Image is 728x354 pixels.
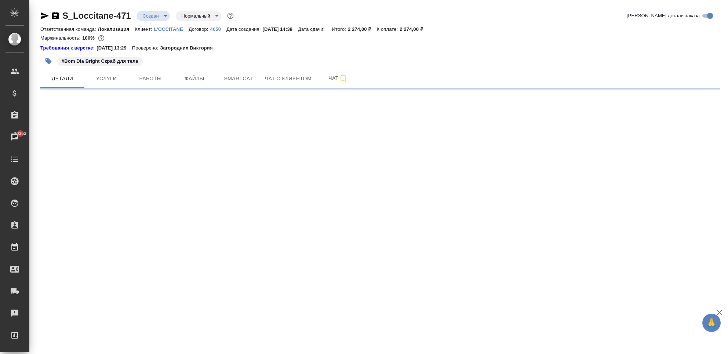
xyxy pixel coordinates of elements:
[132,44,160,52] p: Проверено:
[332,26,348,32] p: Итого:
[97,44,132,52] p: [DATE] 13:29
[627,12,700,19] span: [PERSON_NAME] детали заказа
[40,53,57,69] button: Добавить тэг
[179,13,212,19] button: Нормальный
[89,74,124,83] span: Услуги
[136,11,170,21] div: Создан
[177,74,212,83] span: Файлы
[189,26,210,32] p: Договор:
[263,26,298,32] p: [DATE] 14:39
[133,74,168,83] span: Работы
[400,26,429,32] p: 2 274,00 ₽
[62,58,138,65] p: #Bom Dia Bright Скраб для тела
[40,35,82,41] p: Маржинальность:
[154,26,189,32] a: L'OCCITANE
[62,11,131,21] a: S_Loccitane-471
[40,44,97,52] div: Нажми, чтобы открыть папку с инструкцией
[140,13,161,19] button: Создан
[702,314,721,332] button: 🙏
[10,130,31,137] span: 30363
[98,26,135,32] p: Локализация
[2,128,28,146] a: 30363
[45,74,80,83] span: Детали
[210,26,226,32] a: 4050
[160,44,218,52] p: Загородних Виктория
[348,26,377,32] p: 2 274,00 ₽
[135,26,154,32] p: Клиент:
[82,35,97,41] p: 100%
[377,26,400,32] p: К оплате:
[40,44,97,52] a: Требования к верстке:
[705,315,718,331] span: 🙏
[40,11,49,20] button: Скопировать ссылку для ЯМессенджера
[221,74,256,83] span: Smartcat
[226,11,235,21] button: Доп статусы указывают на важность/срочность заказа
[265,74,312,83] span: Чат с клиентом
[97,33,106,43] button: 0.00 RUB;
[298,26,326,32] p: Дата сдачи:
[176,11,221,21] div: Создан
[320,74,356,83] span: Чат
[57,58,143,64] span: Bom Dia Bright Скраб для тела
[339,74,347,83] svg: Подписаться
[40,26,98,32] p: Ответственная команда:
[226,26,262,32] p: Дата создания:
[51,11,60,20] button: Скопировать ссылку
